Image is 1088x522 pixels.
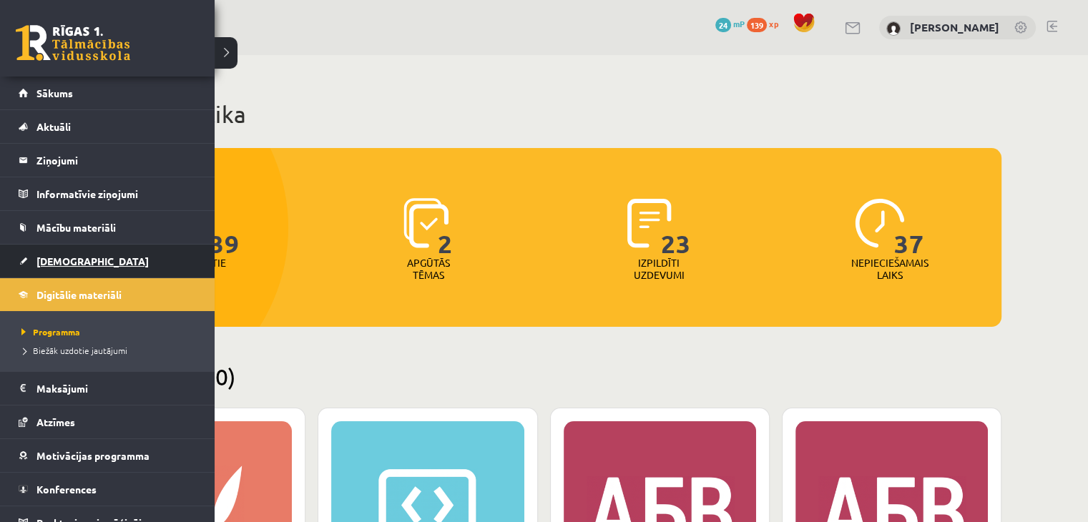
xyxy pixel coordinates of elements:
a: Mācību materiāli [19,211,197,244]
span: Biežāk uzdotie jautājumi [18,345,127,356]
span: [DEMOGRAPHIC_DATA] [36,255,149,267]
legend: Informatīvie ziņojumi [36,177,197,210]
span: xp [769,18,778,29]
span: Programma [18,326,80,338]
a: Biežāk uzdotie jautājumi [18,344,200,357]
h1: Mana statistika [86,100,1001,129]
span: 23 [661,198,691,257]
p: Izpildīti uzdevumi [631,257,687,281]
a: Programma [18,325,200,338]
a: Digitālie materiāli [19,278,197,311]
span: 139 [747,18,767,32]
legend: Ziņojumi [36,144,197,177]
span: 37 [894,198,924,257]
img: icon-learned-topics-4a711ccc23c960034f471b6e78daf4a3bad4a20eaf4de84257b87e66633f6470.svg [403,198,449,248]
img: Elizabete Melngalve [886,21,901,36]
a: Ziņojumi [19,144,197,177]
h2: Pieejamie (10) [86,363,1001,390]
span: Motivācijas programma [36,449,150,462]
a: Rīgas 1. Tālmācības vidusskola [16,25,130,61]
a: Atzīmes [19,405,197,438]
span: mP [733,18,745,29]
a: Aktuāli [19,110,197,143]
span: Sākums [36,87,73,99]
span: Mācību materiāli [36,221,116,234]
a: Sākums [19,77,197,109]
span: Konferences [36,483,97,496]
span: 2 [438,198,453,257]
span: 139 [195,198,240,257]
a: Konferences [19,473,197,506]
a: [PERSON_NAME] [910,20,999,34]
p: Nepieciešamais laiks [851,257,928,281]
a: Maksājumi [19,372,197,405]
a: [DEMOGRAPHIC_DATA] [19,245,197,277]
span: Aktuāli [36,120,71,133]
img: icon-clock-7be60019b62300814b6bd22b8e044499b485619524d84068768e800edab66f18.svg [855,198,905,248]
legend: Maksājumi [36,372,197,405]
span: Atzīmes [36,415,75,428]
a: 139 xp [747,18,785,29]
img: icon-completed-tasks-ad58ae20a441b2904462921112bc710f1caf180af7a3daa7317a5a94f2d26646.svg [627,198,672,248]
a: 24 mP [715,18,745,29]
a: Motivācijas programma [19,439,197,472]
a: Informatīvie ziņojumi [19,177,197,210]
p: Apgūtās tēmas [401,257,456,281]
span: 24 [715,18,731,32]
span: Digitālie materiāli [36,288,122,301]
